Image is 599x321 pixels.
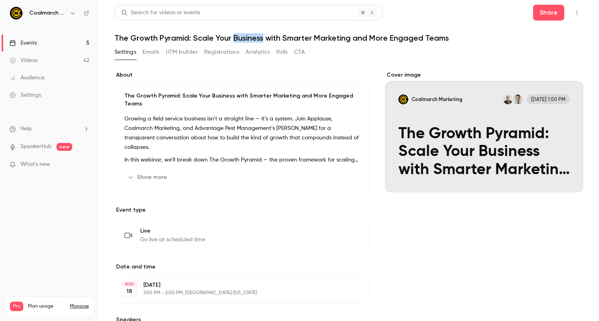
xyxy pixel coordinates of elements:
[10,7,23,19] img: Coalmarch Marketing
[115,71,369,79] label: About
[126,287,132,295] p: 18
[204,46,239,58] button: Registrations
[276,46,288,58] button: Polls
[166,46,198,58] button: UTM builder
[9,91,41,99] div: Settings
[9,56,38,64] div: Videos
[10,302,23,311] span: Pro
[115,46,136,58] button: Settings
[143,46,159,58] button: Emails
[140,236,205,244] span: Go live at scheduled time
[140,227,205,235] span: Live
[28,303,65,310] span: Plan usage
[385,71,583,192] section: Cover image
[29,9,66,17] h6: Coalmarch Marketing
[124,114,359,152] p: Growing a field service business isn’t a straight line — it’s a system. Join Applause, Coalmarch ...
[143,281,327,289] p: [DATE]
[294,46,305,58] button: CTA
[121,9,200,17] div: Search for videos or events
[122,282,136,287] div: NOV
[115,206,369,214] p: Event type
[124,92,359,108] p: The Growth Pyramid: Scale Your Business with Smarter Marketing and More Engaged Teams
[246,46,270,58] button: Analytics
[143,290,327,296] p: 1:00 PM - 2:00 PM, [GEOGRAPHIC_DATA]/[US_STATE]
[56,143,72,151] span: new
[124,155,359,165] p: In this webinar, we’ll break down The Growth Pyramid — the proven framework for scaling service b...
[21,160,50,169] span: What's new
[533,5,564,21] button: Share
[9,74,45,82] div: Audience
[21,125,32,133] span: Help
[115,33,583,43] h1: The Growth Pyramid: Scale Your Business with Smarter Marketing and More Engaged Teams
[115,263,369,271] label: Date and time
[124,171,172,184] button: Show more
[70,303,89,310] a: Manage
[385,71,583,79] label: Cover image
[9,125,89,133] li: help-dropdown-opener
[9,39,37,47] div: Events
[21,143,52,151] a: SpeakerHub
